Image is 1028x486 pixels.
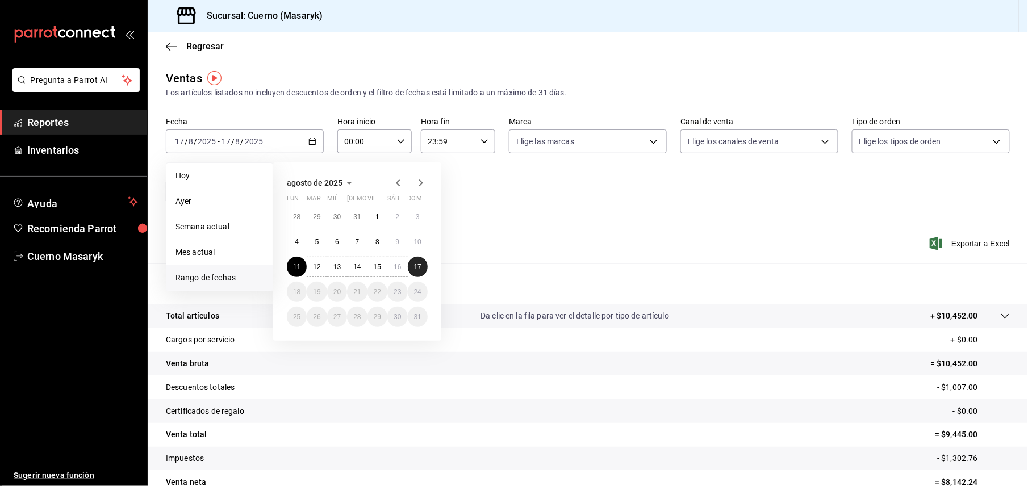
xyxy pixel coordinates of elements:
label: Tipo de orden [852,118,1010,126]
input: -- [235,137,241,146]
abbr: 12 de agosto de 2025 [313,263,320,271]
button: 15 de agosto de 2025 [367,257,387,277]
span: Elige los tipos de orden [859,136,941,147]
input: -- [221,137,231,146]
abbr: viernes [367,195,377,207]
span: Mes actual [175,246,264,258]
button: 27 de agosto de 2025 [327,307,347,327]
span: Cuerno Masaryk [27,249,138,264]
span: Recomienda Parrot [27,221,138,236]
span: Ayuda [27,195,123,208]
abbr: 30 de julio de 2025 [333,213,341,221]
p: - $1,302.76 [938,453,1010,464]
p: + $10,452.00 [930,310,978,322]
button: open_drawer_menu [125,30,134,39]
p: Impuestos [166,453,204,464]
span: Rango de fechas [175,272,264,284]
abbr: 29 de julio de 2025 [313,213,320,221]
abbr: 27 de agosto de 2025 [333,313,341,321]
p: + $0.00 [951,334,1010,346]
abbr: 18 de agosto de 2025 [293,288,300,296]
input: ---- [197,137,216,146]
abbr: 9 de agosto de 2025 [395,238,399,246]
p: Venta bruta [166,358,209,370]
button: 30 de agosto de 2025 [387,307,407,327]
label: Hora inicio [337,118,412,126]
button: 2 de agosto de 2025 [387,207,407,227]
abbr: 14 de agosto de 2025 [353,263,361,271]
button: 18 de agosto de 2025 [287,282,307,302]
button: 28 de julio de 2025 [287,207,307,227]
abbr: 23 de agosto de 2025 [394,288,401,296]
input: -- [174,137,185,146]
button: 5 de agosto de 2025 [307,232,327,252]
abbr: martes [307,195,320,207]
button: 29 de julio de 2025 [307,207,327,227]
button: 19 de agosto de 2025 [307,282,327,302]
div: Ventas [166,70,202,87]
label: Hora fin [421,118,495,126]
abbr: 20 de agosto de 2025 [333,288,341,296]
span: Ayer [175,195,264,207]
button: 31 de julio de 2025 [347,207,367,227]
button: Exportar a Excel [932,237,1010,250]
span: Elige las marcas [516,136,574,147]
p: - $1,007.00 [938,382,1010,393]
span: Elige los canales de venta [688,136,779,147]
span: / [231,137,235,146]
h3: Sucursal: Cuerno (Masaryk) [198,9,323,23]
p: Cargos por servicio [166,334,235,346]
label: Marca [509,118,667,126]
abbr: 15 de agosto de 2025 [374,263,381,271]
span: Hoy [175,170,264,182]
button: 16 de agosto de 2025 [387,257,407,277]
button: 4 de agosto de 2025 [287,232,307,252]
span: - [218,137,220,146]
span: Semana actual [175,221,264,233]
abbr: 22 de agosto de 2025 [374,288,381,296]
span: / [241,137,244,146]
abbr: 3 de agosto de 2025 [416,213,420,221]
p: = $10,452.00 [930,358,1010,370]
p: - $0.00 [953,405,1010,417]
abbr: 1 de agosto de 2025 [375,213,379,221]
span: Regresar [186,41,224,52]
button: 23 de agosto de 2025 [387,282,407,302]
button: 26 de agosto de 2025 [307,307,327,327]
abbr: 11 de agosto de 2025 [293,263,300,271]
button: 13 de agosto de 2025 [327,257,347,277]
abbr: 31 de agosto de 2025 [414,313,421,321]
p: Certificados de regalo [166,405,244,417]
button: 11 de agosto de 2025 [287,257,307,277]
span: Inventarios [27,143,138,158]
p: = $9,445.00 [935,429,1010,441]
abbr: 31 de julio de 2025 [353,213,361,221]
abbr: 19 de agosto de 2025 [313,288,320,296]
img: Tooltip marker [207,71,222,85]
p: Descuentos totales [166,382,235,393]
span: Reportes [27,115,138,130]
abbr: 13 de agosto de 2025 [333,263,341,271]
button: 21 de agosto de 2025 [347,282,367,302]
button: 9 de agosto de 2025 [387,232,407,252]
abbr: 25 de agosto de 2025 [293,313,300,321]
p: Venta total [166,429,207,441]
p: Resumen [166,277,1010,291]
span: / [194,137,197,146]
button: Pregunta a Parrot AI [12,68,140,92]
button: 29 de agosto de 2025 [367,307,387,327]
button: 31 de agosto de 2025 [408,307,428,327]
label: Fecha [166,118,324,126]
p: Total artículos [166,310,219,322]
abbr: 30 de agosto de 2025 [394,313,401,321]
button: 25 de agosto de 2025 [287,307,307,327]
abbr: 24 de agosto de 2025 [414,288,421,296]
abbr: 8 de agosto de 2025 [375,238,379,246]
abbr: 16 de agosto de 2025 [394,263,401,271]
button: 10 de agosto de 2025 [408,232,428,252]
button: 22 de agosto de 2025 [367,282,387,302]
button: 24 de agosto de 2025 [408,282,428,302]
button: 12 de agosto de 2025 [307,257,327,277]
p: Da clic en la fila para ver el detalle por tipo de artículo [480,310,669,322]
